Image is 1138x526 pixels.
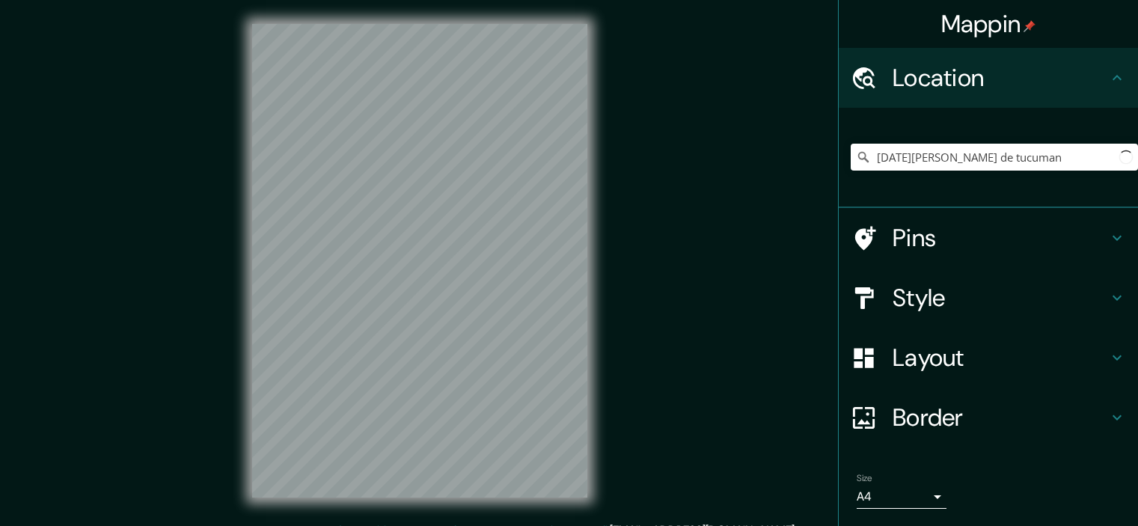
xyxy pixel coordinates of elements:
div: Location [839,48,1138,108]
h4: Location [893,63,1108,93]
div: Style [839,268,1138,328]
div: Layout [839,328,1138,388]
h4: Layout [893,343,1108,373]
input: Pick your city or area [851,144,1138,171]
h4: Style [893,283,1108,313]
h4: Border [893,403,1108,432]
h4: Pins [893,223,1108,253]
div: Border [839,388,1138,447]
div: Pins [839,208,1138,268]
div: A4 [857,485,946,509]
label: Size [857,472,872,485]
img: pin-icon.png [1024,20,1035,32]
h4: Mappin [941,9,1036,39]
canvas: Map [252,24,587,498]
